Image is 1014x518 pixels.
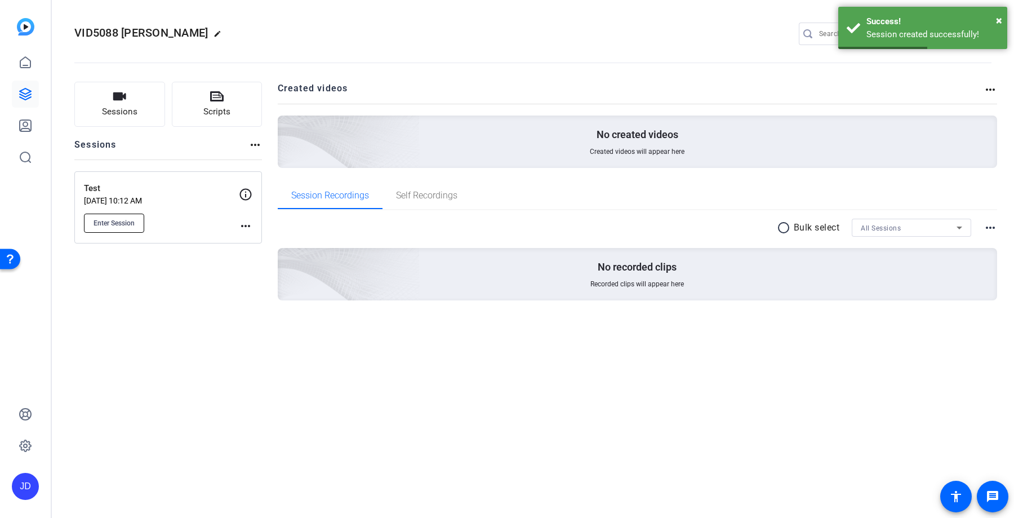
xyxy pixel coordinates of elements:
[598,260,677,274] p: No recorded clips
[984,83,997,96] mat-icon: more_horiz
[203,105,230,118] span: Scripts
[866,28,999,41] div: Session created successfully!
[949,490,963,503] mat-icon: accessibility
[396,191,457,200] span: Self Recordings
[84,196,239,205] p: [DATE] 10:12 AM
[84,214,144,233] button: Enter Session
[94,219,135,228] span: Enter Session
[861,224,901,232] span: All Sessions
[996,14,1002,27] span: ×
[996,12,1002,29] button: Close
[278,82,984,104] h2: Created videos
[239,219,252,233] mat-icon: more_horiz
[248,138,262,152] mat-icon: more_horiz
[102,105,137,118] span: Sessions
[74,82,165,127] button: Sessions
[17,18,34,36] img: blue-gradient.svg
[866,15,999,28] div: Success!
[597,128,678,141] p: No created videos
[74,26,208,39] span: VID5088 [PERSON_NAME]
[172,82,263,127] button: Scripts
[777,221,794,234] mat-icon: radio_button_unchecked
[984,221,997,234] mat-icon: more_horiz
[152,4,420,249] img: Creted videos background
[590,147,684,156] span: Created videos will appear here
[291,191,369,200] span: Session Recordings
[819,27,920,41] input: Search
[986,490,999,503] mat-icon: message
[152,136,420,381] img: embarkstudio-empty-session.png
[74,138,117,160] h2: Sessions
[590,280,684,289] span: Recorded clips will appear here
[12,473,39,500] div: JD
[214,30,227,43] mat-icon: edit
[794,221,840,234] p: Bulk select
[84,182,239,195] p: Test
